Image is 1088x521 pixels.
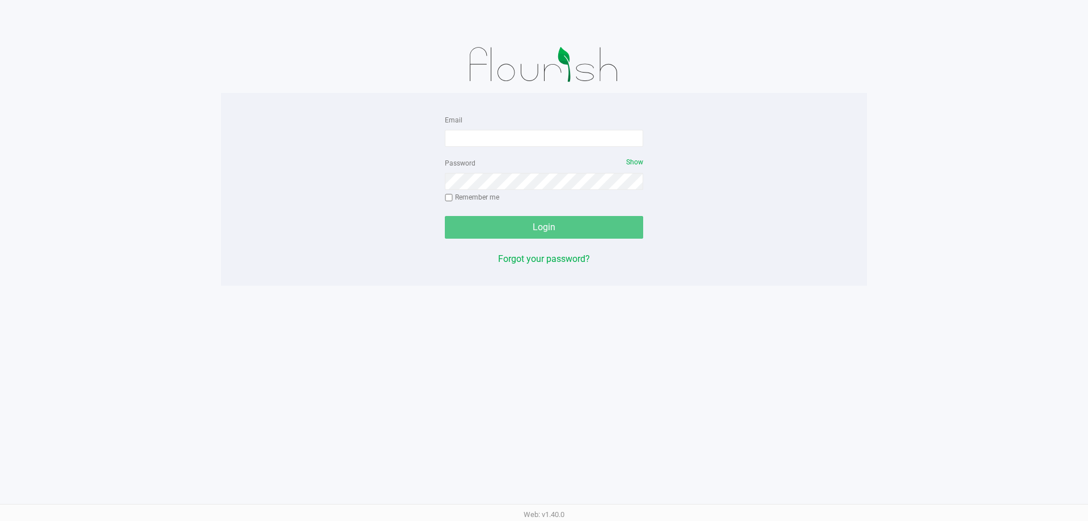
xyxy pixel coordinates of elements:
input: Remember me [445,194,453,202]
span: Web: v1.40.0 [524,510,564,519]
button: Forgot your password? [498,252,590,266]
label: Password [445,158,475,168]
span: Show [626,158,643,166]
label: Email [445,115,462,125]
label: Remember me [445,192,499,202]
